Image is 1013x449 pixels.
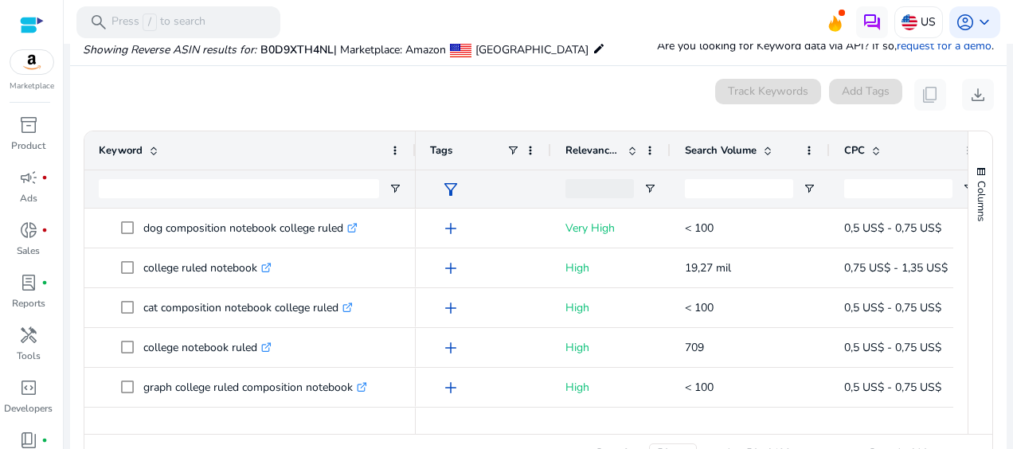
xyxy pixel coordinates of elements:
[143,252,272,284] p: college ruled notebook
[4,401,53,416] p: Developers
[803,182,815,195] button: Open Filter Menu
[99,143,143,158] span: Keyword
[99,179,379,198] input: Keyword Filter Input
[565,212,656,244] p: Very High
[89,13,108,32] span: search
[19,221,38,240] span: donut_small
[10,80,54,92] p: Marketplace
[844,143,865,158] span: CPC
[685,260,731,275] span: 19,27 mil
[11,139,45,153] p: Product
[685,380,714,395] span: < 100
[565,291,656,324] p: High
[17,349,41,363] p: Tools
[17,244,40,258] p: Sales
[143,212,358,244] p: dog composition notebook college ruled
[565,411,656,443] p: High
[143,14,157,31] span: /
[143,411,273,443] p: college-ruled notebook
[41,227,48,233] span: fiber_manual_record
[389,182,401,195] button: Open Filter Menu
[441,338,460,357] span: add
[685,221,714,236] span: < 100
[565,143,621,158] span: Relevance Score
[844,340,941,355] span: 0,5 US$ - 0,75 US$
[143,371,367,404] p: graph college ruled composition notebook
[962,182,975,195] button: Open Filter Menu
[83,42,256,57] i: Showing Reverse ASIN results for:
[41,437,48,443] span: fiber_manual_record
[685,340,704,355] span: 709
[111,14,205,31] p: Press to search
[41,174,48,181] span: fiber_manual_record
[430,143,452,158] span: Tags
[441,180,460,199] span: filter_alt
[334,42,446,57] span: | Marketplace: Amazon
[968,85,988,104] span: download
[844,260,948,275] span: 0,75 US$ - 1,35 US$
[902,14,917,30] img: us.svg
[12,296,45,310] p: Reports
[10,50,53,74] img: amazon.svg
[593,39,605,58] mat-icon: edit
[441,259,460,278] span: add
[844,300,941,315] span: 0,5 US$ - 0,75 US$
[19,115,38,135] span: inventory_2
[441,418,460,437] span: add
[441,219,460,238] span: add
[685,300,714,315] span: < 100
[143,291,353,324] p: cat composition notebook college ruled
[260,42,334,57] span: B0D9XTH4NL
[441,299,460,318] span: add
[643,182,656,195] button: Open Filter Menu
[41,279,48,286] span: fiber_manual_record
[844,179,952,198] input: CPC Filter Input
[441,378,460,397] span: add
[19,378,38,397] span: code_blocks
[921,8,936,36] p: US
[844,380,941,395] span: 0,5 US$ - 0,75 US$
[565,371,656,404] p: High
[565,252,656,284] p: High
[844,221,941,236] span: 0,5 US$ - 0,75 US$
[565,331,656,364] p: High
[975,13,994,32] span: keyboard_arrow_down
[685,143,757,158] span: Search Volume
[19,326,38,345] span: handyman
[475,42,589,57] span: [GEOGRAPHIC_DATA]
[974,181,988,221] span: Columns
[20,191,37,205] p: Ads
[143,331,272,364] p: college notebook ruled
[19,168,38,187] span: campaign
[685,179,793,198] input: Search Volume Filter Input
[962,79,994,111] button: download
[19,273,38,292] span: lab_profile
[956,13,975,32] span: account_circle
